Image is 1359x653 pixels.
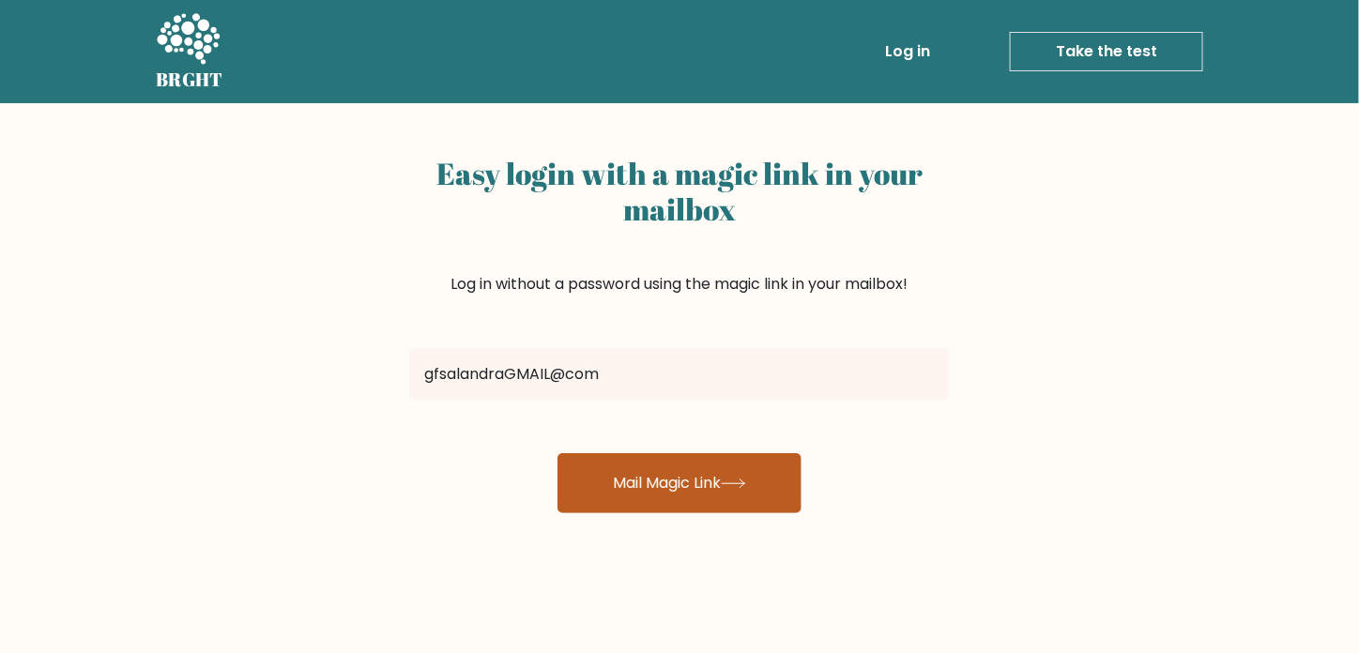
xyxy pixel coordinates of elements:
[409,348,950,401] input: Email
[156,8,223,96] a: BRGHT
[557,453,802,513] button: Mail Magic Link
[878,33,938,70] a: Log in
[156,68,223,91] h5: BRGHT
[409,156,950,228] h2: Easy login with a magic link in your mailbox
[1010,32,1203,71] a: Take the test
[409,148,950,341] div: Log in without a password using the magic link in your mailbox!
